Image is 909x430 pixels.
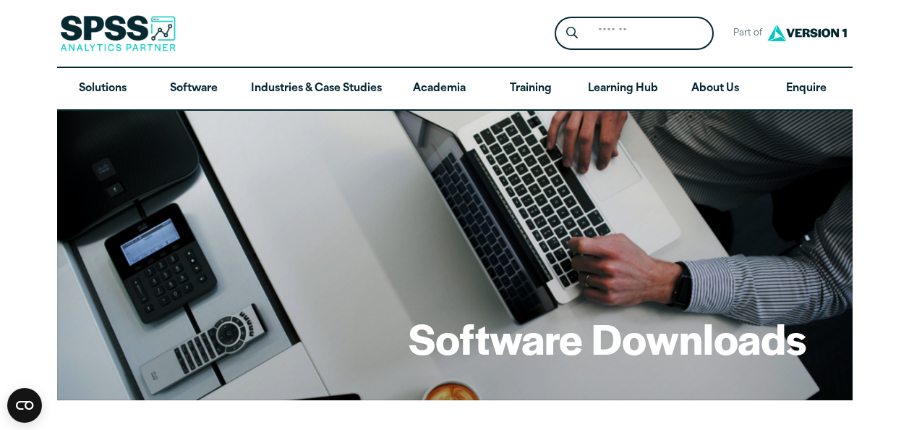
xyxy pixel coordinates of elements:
[566,27,578,39] svg: Search magnifying glass icon
[409,310,806,366] h1: Software Downloads
[7,388,42,423] button: Open CMP widget
[60,15,176,51] img: SPSS Analytics Partner
[761,68,852,110] a: Enquire
[239,68,393,110] a: Industries & Case Studies
[57,68,853,110] nav: Desktop version of site main menu
[555,17,714,51] form: Site Header Search Form
[558,20,585,47] button: Search magnifying glass icon
[764,20,850,46] img: Version1 Logo
[670,68,761,110] a: About Us
[57,68,148,110] a: Solutions
[485,68,576,110] a: Training
[576,68,670,110] a: Learning Hub
[725,23,764,44] span: Part of
[148,68,239,110] a: Software
[393,68,485,110] a: Academia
